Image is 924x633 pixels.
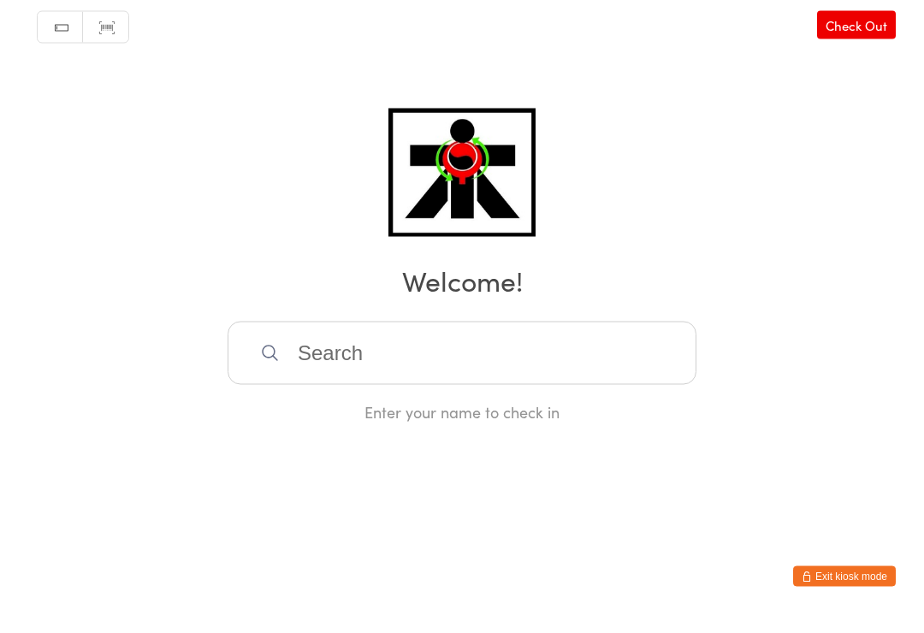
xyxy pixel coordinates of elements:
[228,340,696,403] input: Search
[817,29,896,57] a: Check Out
[793,584,896,605] button: Exit kiosk mode
[17,279,907,317] h2: Welcome!
[388,127,535,255] img: ATI Martial Arts Malaga
[228,419,696,441] div: Enter your name to check in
